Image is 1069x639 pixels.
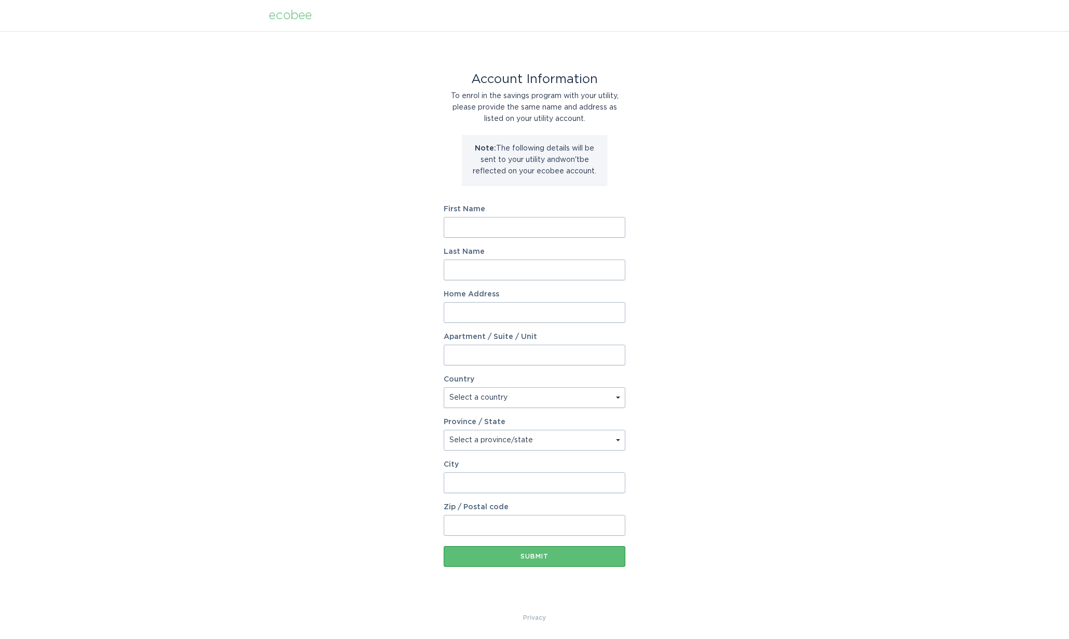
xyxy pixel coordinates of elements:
[444,74,625,85] div: Account Information
[269,10,312,21] div: ecobee
[470,143,599,177] p: The following details will be sent to your utility and won't be reflected on your ecobee account.
[444,90,625,125] div: To enrol in the savings program with your utility, please provide the same name and address as li...
[444,546,625,567] button: Submit
[444,418,505,426] label: Province / State
[444,248,625,255] label: Last Name
[444,461,625,468] label: City
[444,504,625,511] label: Zip / Postal code
[444,333,625,341] label: Apartment / Suite / Unit
[523,612,546,623] a: Privacy Policy & Terms of Use
[449,553,620,560] div: Submit
[475,145,496,152] strong: Note:
[444,376,474,383] label: Country
[444,291,625,298] label: Home Address
[444,206,625,213] label: First Name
